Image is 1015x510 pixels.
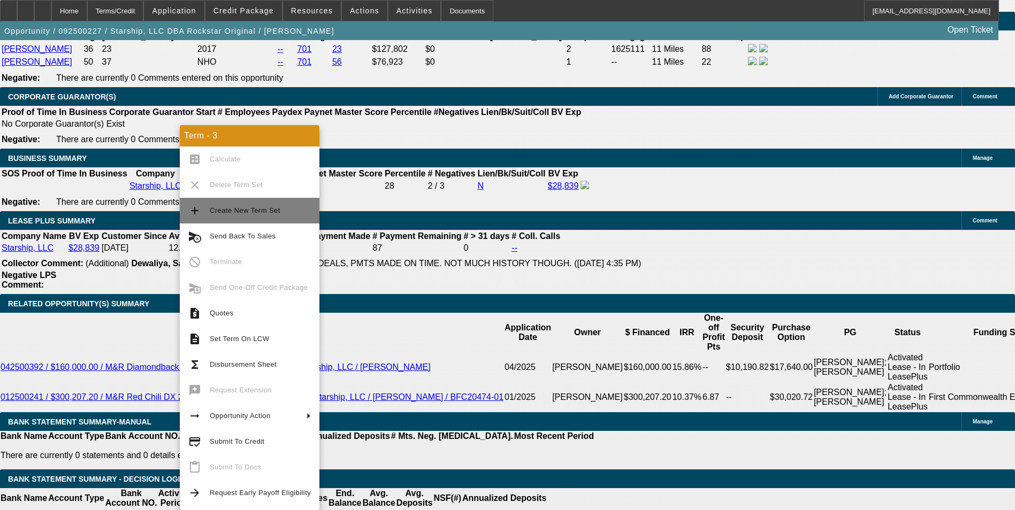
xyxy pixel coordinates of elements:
[152,6,196,15] span: Application
[278,57,284,66] a: --
[552,352,623,382] td: [PERSON_NAME]
[396,6,433,15] span: Activities
[726,382,769,412] td: --
[973,94,997,99] span: Comment
[481,107,549,117] b: Lien/Bk/Suit/Coll
[702,313,726,352] th: One-off Profit Pts
[512,243,517,252] a: --
[136,169,175,178] b: Company
[371,56,424,68] td: $76,923
[477,169,545,178] b: Lien/Bk/Suit/Coll
[769,382,813,412] td: $30,020.72
[8,418,151,426] span: BANK STATEMENT SUMMARY-MANUAL
[303,231,370,241] b: # Payment Made
[102,231,167,241] b: Customer Since
[396,488,433,508] th: Avg. Deposits
[701,43,746,55] td: 88
[973,155,993,161] span: Manage
[391,107,431,117] b: Percentile
[83,43,100,55] td: 36
[385,181,425,191] div: 28
[196,107,215,117] b: Start
[887,352,928,382] td: Activated Lease - In LeasePlus
[169,243,205,253] td: 12.28%
[8,475,186,483] span: Bank Statement Summary - Decision Logic
[332,57,342,66] a: 56
[109,107,194,117] b: Corporate Guarantor
[210,489,311,497] span: Request Early Payoff Eligibility
[611,56,651,68] td: --
[726,313,769,352] th: Security Deposit
[552,313,623,352] th: Owner
[2,57,72,66] a: [PERSON_NAME]
[210,309,233,317] span: Quotes
[943,21,997,39] a: Open Ticket
[188,230,201,243] mat-icon: cancel_schedule_send
[1,392,503,401] a: 012500241 / $300,207.20 / M&R Red Chili DX 20x24 / Screen Printers Resource / Starship, LLC / [PE...
[2,44,72,53] a: [PERSON_NAME]
[8,299,149,308] span: RELATED OPPORTUNITY(S) SUMMARY
[748,44,757,52] img: facebook-icon.png
[462,488,547,508] th: Annualized Deposits
[48,431,105,442] th: Account Type
[304,107,388,117] b: Paynet Master Score
[887,382,928,412] td: Activated Lease - In LeasePlus
[2,135,40,144] b: Negative:
[297,57,312,66] a: 701
[188,204,201,217] mat-icon: add
[197,44,217,53] span: 2017
[887,313,928,352] th: Status
[973,218,997,223] span: Comment
[726,352,769,382] td: $10,190.82
[210,335,269,343] span: Set Term On LCW
[342,1,387,21] button: Actions
[813,382,887,412] td: [PERSON_NAME]; [PERSON_NAME]
[759,57,768,65] img: linkedin-icon.png
[8,217,96,225] span: LEASE PLUS SUMMARY
[1,107,108,118] th: Proof of Time In Business
[56,135,283,144] span: There are currently 0 Comments entered on this opportunity
[973,419,993,424] span: Manage
[1,362,431,372] a: 042500392 / $160,000.00 / M&R Diamondback E / The Levy Recovery Group / Starship, LLC / [PERSON_N...
[188,486,201,499] mat-icon: arrow_forward
[213,259,641,268] span: 01 & 02 ARE ACTIVE SVC DEALS, PMTS MADE ON TIME. NOT MUCH HISTORY THOUGH. ([DATE] 4:35 PM)
[371,43,424,55] td: $127,802
[297,44,312,53] a: 701
[21,168,128,179] th: Proof of Time In Business
[372,243,462,253] td: 87
[210,437,264,445] span: Submit To Credit
[299,169,383,178] b: Paynet Master Score
[8,154,87,163] span: BUSINESS SUMMARY
[702,352,726,382] td: --
[188,307,201,320] mat-icon: request_quote
[566,56,609,68] td: 1
[350,6,379,15] span: Actions
[702,382,726,412] td: 6.87
[1,168,20,179] th: SOS
[1,119,586,129] td: No Corporate Guarantor(s) Exist
[303,243,371,253] td: 9
[611,43,651,55] td: 1625111
[144,1,204,21] button: Application
[463,243,510,253] td: 0
[86,259,129,268] span: (Additional)
[158,488,190,508] th: Activity Period
[769,313,813,352] th: Purchase Option
[188,409,201,422] mat-icon: arrow_right_alt
[131,259,211,268] b: Dewaliya, Sandeep:
[701,56,746,68] td: 22
[291,6,333,15] span: Resources
[548,181,579,190] a: $28,839
[48,488,105,508] th: Account Type
[566,43,609,55] td: 2
[464,231,510,241] b: # > 31 days
[769,352,813,382] td: $17,640.00
[425,56,565,68] td: $0
[652,43,700,55] td: 11 Miles
[2,197,40,206] b: Negative:
[889,94,953,99] span: Add Corporate Guarantor
[504,352,552,382] td: 04/2025
[213,6,274,15] span: Credit Package
[428,181,475,191] div: 2 / 3
[205,1,282,21] button: Credit Package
